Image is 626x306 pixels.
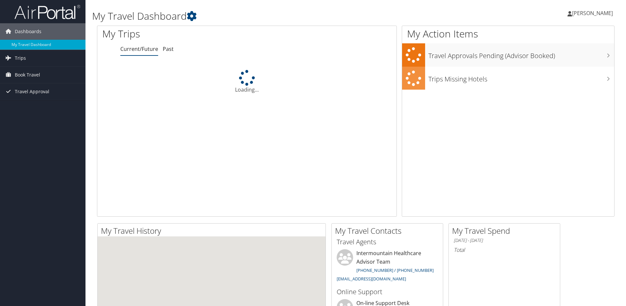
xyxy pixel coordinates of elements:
[402,43,614,67] a: Travel Approvals Pending (Advisor Booked)
[15,23,41,40] span: Dashboards
[102,27,267,41] h1: My Trips
[567,3,619,23] a: [PERSON_NAME]
[402,27,614,41] h1: My Action Items
[101,225,325,236] h2: My Travel History
[572,10,613,17] span: [PERSON_NAME]
[454,237,555,244] h6: [DATE] - [DATE]
[15,83,49,100] span: Travel Approval
[333,249,441,284] li: Intermountain Healthcare Advisor Team
[452,225,560,236] h2: My Travel Spend
[428,48,614,60] h3: Travel Approvals Pending (Advisor Booked)
[356,267,434,273] a: [PHONE_NUMBER] / [PHONE_NUMBER]
[337,237,438,247] h3: Travel Agents
[15,67,40,83] span: Book Travel
[335,225,443,236] h2: My Travel Contacts
[428,71,614,84] h3: Trips Missing Hotels
[454,246,555,253] h6: Total
[14,4,80,20] img: airportal-logo.png
[15,50,26,66] span: Trips
[402,67,614,90] a: Trips Missing Hotels
[163,45,174,53] a: Past
[97,70,397,94] div: Loading...
[337,276,406,282] a: [EMAIL_ADDRESS][DOMAIN_NAME]
[337,287,438,296] h3: Online Support
[92,9,444,23] h1: My Travel Dashboard
[120,45,158,53] a: Current/Future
